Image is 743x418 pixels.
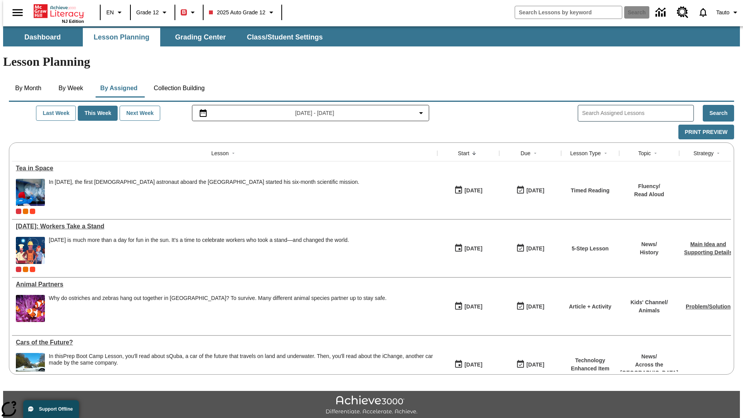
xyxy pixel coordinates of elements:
[16,353,45,380] img: High-tech automobile treading water.
[582,108,693,119] input: Search Assigned Lessons
[565,356,615,373] p: Technology Enhanced Item
[136,9,159,17] span: Grade 12
[16,339,433,346] a: Cars of the Future? , Lessons
[209,9,265,17] span: 2025 Auto Grade 12
[16,281,433,288] div: Animal Partners
[630,298,668,307] p: Kids' Channel /
[162,28,239,46] button: Grading Center
[3,26,740,46] div: SubNavbar
[24,33,61,42] span: Dashboard
[514,357,547,372] button: 08/01/26: Last day the lesson can be accessed
[684,241,732,255] a: Main Idea and Supporting Details
[78,106,118,121] button: This Week
[23,400,79,418] button: Support Offline
[229,149,238,158] button: Sort
[520,149,531,157] div: Due
[638,149,651,157] div: Topic
[464,360,482,370] div: [DATE]
[678,125,734,140] button: Print Preview
[16,339,433,346] div: Cars of the Future?
[241,28,329,46] button: Class/Student Settings
[16,281,433,288] a: Animal Partners, Lessons
[464,244,482,254] div: [DATE]
[34,3,84,19] a: Home
[693,149,714,157] div: Strategy
[39,406,73,412] span: Support Offline
[514,299,547,314] button: 06/30/26: Last day the lesson can be accessed
[49,179,359,185] div: In [DATE], the first [DEMOGRAPHIC_DATA] astronaut aboard the [GEOGRAPHIC_DATA] started his six-mo...
[16,295,45,322] img: Three clownfish swim around a purple anemone.
[49,295,387,322] div: Why do ostriches and zebras hang out together in Africa? To survive. Many different animal specie...
[49,179,359,206] span: In December 2015, the first British astronaut aboard the International Space Station started his ...
[601,149,610,158] button: Sort
[49,237,349,264] div: Labor Day is much more than a day for fun in the sun. It's a time to celebrate workers who took a...
[469,149,479,158] button: Sort
[247,33,323,42] span: Class/Student Settings
[569,303,611,311] p: Article + Activity
[452,299,485,314] button: 07/07/25: First time the lesson was available
[34,3,84,24] div: Home
[464,302,482,312] div: [DATE]
[651,2,672,23] a: Data Center
[23,209,28,214] div: OL 2025 Auto Grade 12
[514,183,547,198] button: 10/12/25: Last day the lesson can be accessed
[178,5,200,19] button: Boost Class color is red. Change class color
[713,5,743,19] button: Profile/Settings
[147,79,211,98] button: Collection Building
[16,223,433,230] div: Labor Day: Workers Take a Stand
[651,149,660,158] button: Sort
[571,187,609,195] p: Timed Reading
[16,267,21,272] div: Current Class
[16,223,433,230] a: Labor Day: Workers Take a Stand, Lessons
[16,237,45,264] img: A banner with a blue background shows an illustrated row of diverse men and women dressed in clot...
[452,183,485,198] button: 10/06/25: First time the lesson was available
[103,5,128,19] button: Language: EN, Select a language
[36,106,76,121] button: Last Week
[4,28,81,46] button: Dashboard
[182,7,186,17] span: B
[620,353,678,361] p: News /
[526,302,544,312] div: [DATE]
[16,165,433,172] a: Tea in Space, Lessons
[23,267,28,272] div: OL 2025 Auto Grade 12
[16,209,21,214] div: Current Class
[49,295,387,302] div: Why do ostriches and zebras hang out together in [GEOGRAPHIC_DATA]? To survive. Many different an...
[49,353,433,380] div: In this Prep Boot Camp Lesson, you'll read about sQuba, a car of the future that travels on land ...
[9,79,48,98] button: By Month
[531,149,540,158] button: Sort
[83,28,160,46] button: Lesson Planning
[30,267,35,272] span: Test 1
[514,241,547,256] button: 06/30/26: Last day the lesson can be accessed
[464,186,482,195] div: [DATE]
[175,33,226,42] span: Grading Center
[686,303,731,310] a: Problem/Solution
[640,248,658,257] p: History
[458,149,469,157] div: Start
[3,28,330,46] div: SubNavbar
[325,396,418,415] img: Achieve3000 Differentiate Accelerate Achieve
[526,186,544,195] div: [DATE]
[526,360,544,370] div: [DATE]
[206,5,279,19] button: Class: 2025 Auto Grade 12, Select your class
[30,209,35,214] div: Test 1
[16,179,45,206] img: An astronaut, the first from the United Kingdom to travel to the International Space Station, wav...
[714,149,723,158] button: Sort
[620,361,678,377] p: Across the [GEOGRAPHIC_DATA]
[49,353,433,366] div: In this
[62,19,84,24] span: NJ Edition
[640,240,658,248] p: News /
[452,241,485,256] button: 07/23/25: First time the lesson was available
[94,79,144,98] button: By Assigned
[570,149,601,157] div: Lesson Type
[526,244,544,254] div: [DATE]
[51,79,90,98] button: By Week
[3,55,740,69] h1: Lesson Planning
[416,108,426,118] svg: Collapse Date Range Filter
[295,109,334,117] span: [DATE] - [DATE]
